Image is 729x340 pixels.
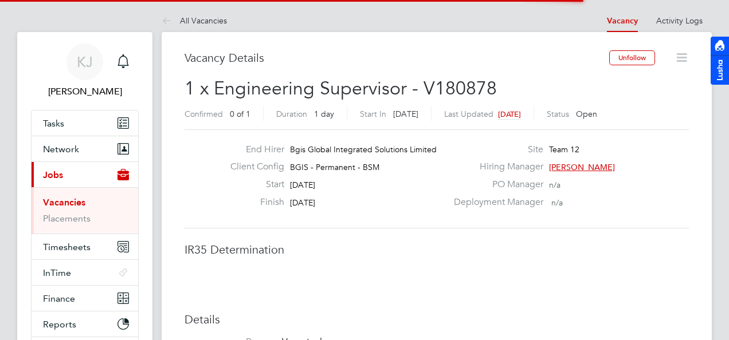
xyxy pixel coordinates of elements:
[32,162,138,187] button: Jobs
[447,179,543,191] label: PO Manager
[32,234,138,259] button: Timesheets
[31,85,139,98] span: Kyle Johnson
[185,77,497,100] span: 1 x Engineering Supervisor - V180878
[221,144,284,156] label: End Hirer
[43,169,63,180] span: Jobs
[32,136,138,161] button: Network
[32,286,138,311] button: Finance
[221,179,284,191] label: Start
[32,187,138,234] div: Jobs
[314,109,334,119] span: 1 day
[547,109,569,119] label: Status
[290,162,379,172] span: BGIS - Permanent - BSM
[43,144,79,155] span: Network
[43,213,91,224] a: Placements
[276,109,307,119] label: Duration
[576,109,597,119] span: Open
[360,109,386,119] label: Start In
[549,162,615,172] span: [PERSON_NAME]
[221,196,284,208] label: Finish
[31,44,139,98] a: KJ[PERSON_NAME]
[290,180,315,190] span: [DATE]
[32,260,138,285] button: InTime
[607,16,638,26] a: Vacancy
[290,144,437,155] span: Bgis Global Integrated Solutions Limited
[77,54,93,69] span: KJ
[447,161,543,173] label: Hiring Manager
[43,197,85,208] a: Vacancies
[43,267,71,278] span: InTime
[185,312,689,327] h3: Details
[447,196,543,208] label: Deployment Manager
[185,50,609,65] h3: Vacancy Details
[185,109,223,119] label: Confirmed
[32,311,138,337] button: Reports
[444,109,493,119] label: Last Updated
[32,110,138,136] a: Tasks
[609,50,655,65] button: Unfollow
[221,161,284,173] label: Client Config
[656,15,703,26] a: Activity Logs
[447,144,543,156] label: Site
[549,144,579,155] span: Team 12
[290,197,315,208] span: [DATE]
[498,109,521,119] span: [DATE]
[43,242,91,252] span: Timesheets
[549,180,561,190] span: n/a
[43,293,75,304] span: Finance
[162,15,227,26] a: All Vacancies
[43,319,76,330] span: Reports
[551,197,563,208] span: n/a
[185,242,689,257] h3: IR35 Determination
[43,118,64,129] span: Tasks
[230,109,250,119] span: 0 of 1
[393,109,418,119] span: [DATE]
